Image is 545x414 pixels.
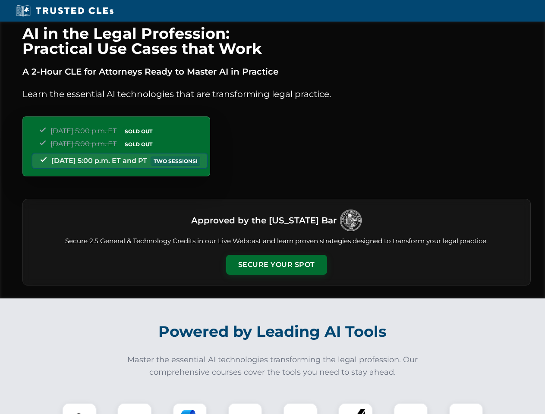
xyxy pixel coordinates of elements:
p: Master the essential AI technologies transforming the legal profession. Our comprehensive courses... [122,354,424,379]
span: [DATE] 5:00 p.m. ET [50,127,117,135]
p: A 2-Hour CLE for Attorneys Ready to Master AI in Practice [22,65,531,78]
span: SOLD OUT [122,127,155,136]
span: SOLD OUT [122,140,155,149]
p: Secure 2.5 General & Technology Credits in our Live Webcast and learn proven strategies designed ... [33,236,520,246]
img: Logo [340,210,362,231]
h1: AI in the Legal Profession: Practical Use Cases that Work [22,26,531,56]
p: Learn the essential AI technologies that are transforming legal practice. [22,87,531,101]
h2: Powered by Leading AI Tools [34,317,512,347]
button: Secure Your Spot [226,255,327,275]
img: Trusted CLEs [13,4,116,17]
span: [DATE] 5:00 p.m. ET [50,140,117,148]
h3: Approved by the [US_STATE] Bar [191,213,337,228]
